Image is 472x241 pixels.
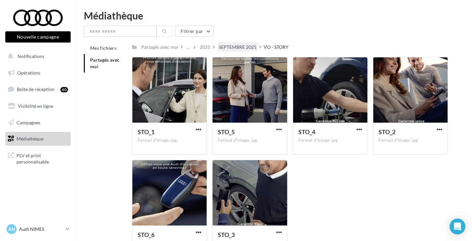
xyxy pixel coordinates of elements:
[17,86,54,92] span: Boîte de réception
[4,66,72,80] a: Opérations
[4,148,72,168] a: PLV et print personnalisable
[4,82,72,96] a: Boîte de réception40
[84,11,464,20] div: Médiathèque
[200,44,210,50] div: 2025
[298,137,362,143] div: Format d'image: jpg
[138,128,154,136] span: STO_1
[4,132,72,146] a: Médiathèque
[17,136,44,141] span: Médiathèque
[17,119,40,125] span: Campagnes
[4,116,72,130] a: Campagnes
[60,87,68,92] div: 40
[185,43,191,52] div: ...
[17,53,44,59] span: Notifications
[5,31,71,43] button: Nouvelle campagne
[138,137,201,143] div: Format d'image: jpg
[218,231,235,238] span: STO_3
[298,128,315,136] span: STO_4
[8,226,15,232] span: AN
[5,223,71,235] a: AN Audi NIMES
[264,44,288,50] div: VO - STORY
[450,219,465,234] div: Open Intercom Messenger
[18,103,53,109] span: Visibilité en ligne
[4,49,69,63] button: Notifications
[175,26,214,37] button: Filtrer par
[218,137,282,143] div: Format d'image: jpg
[90,45,117,51] span: Mes fichiers
[379,137,442,143] div: Format d'image: jpg
[138,231,154,238] span: STO_6
[17,151,68,165] span: PLV et print personnalisable
[19,226,63,232] p: Audi NIMES
[219,44,256,50] div: SEPTEMBRE 2025
[4,99,72,113] a: Visibilité en ligne
[90,57,120,69] span: Partagés avec moi
[141,44,178,50] div: Partagés avec moi
[17,70,40,75] span: Opérations
[379,128,395,136] span: STO_2
[218,128,235,136] span: STO_5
